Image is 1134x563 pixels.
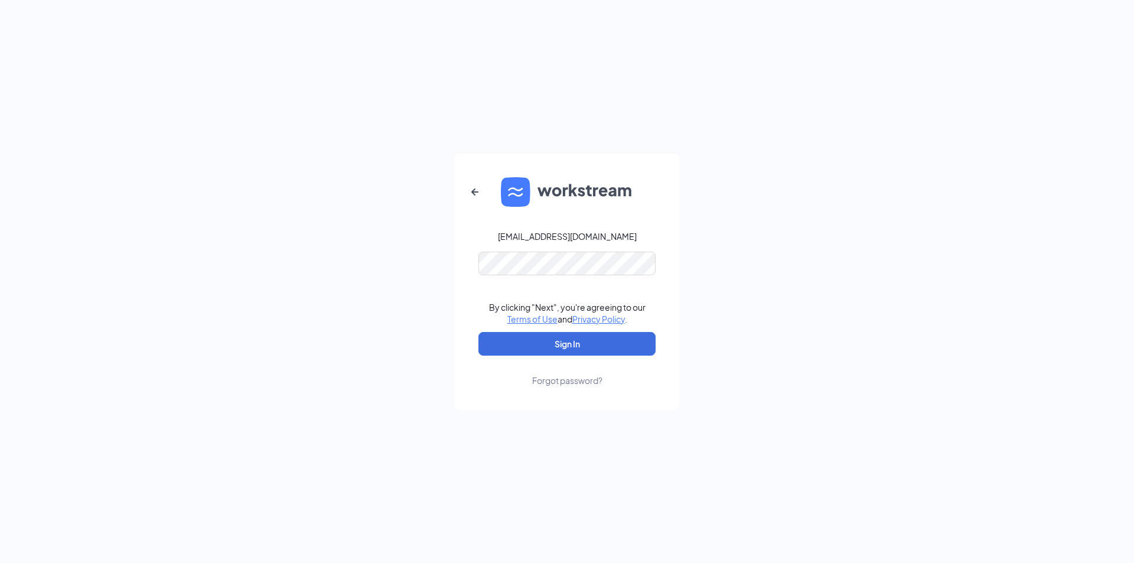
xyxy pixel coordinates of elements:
[461,178,489,206] button: ArrowLeftNew
[532,375,602,386] div: Forgot password?
[507,314,558,324] a: Terms of Use
[489,301,646,325] div: By clicking "Next", you're agreeing to our and .
[468,185,482,199] svg: ArrowLeftNew
[501,177,633,207] img: WS logo and Workstream text
[498,230,637,242] div: [EMAIL_ADDRESS][DOMAIN_NAME]
[532,356,602,386] a: Forgot password?
[572,314,625,324] a: Privacy Policy
[478,332,656,356] button: Sign In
